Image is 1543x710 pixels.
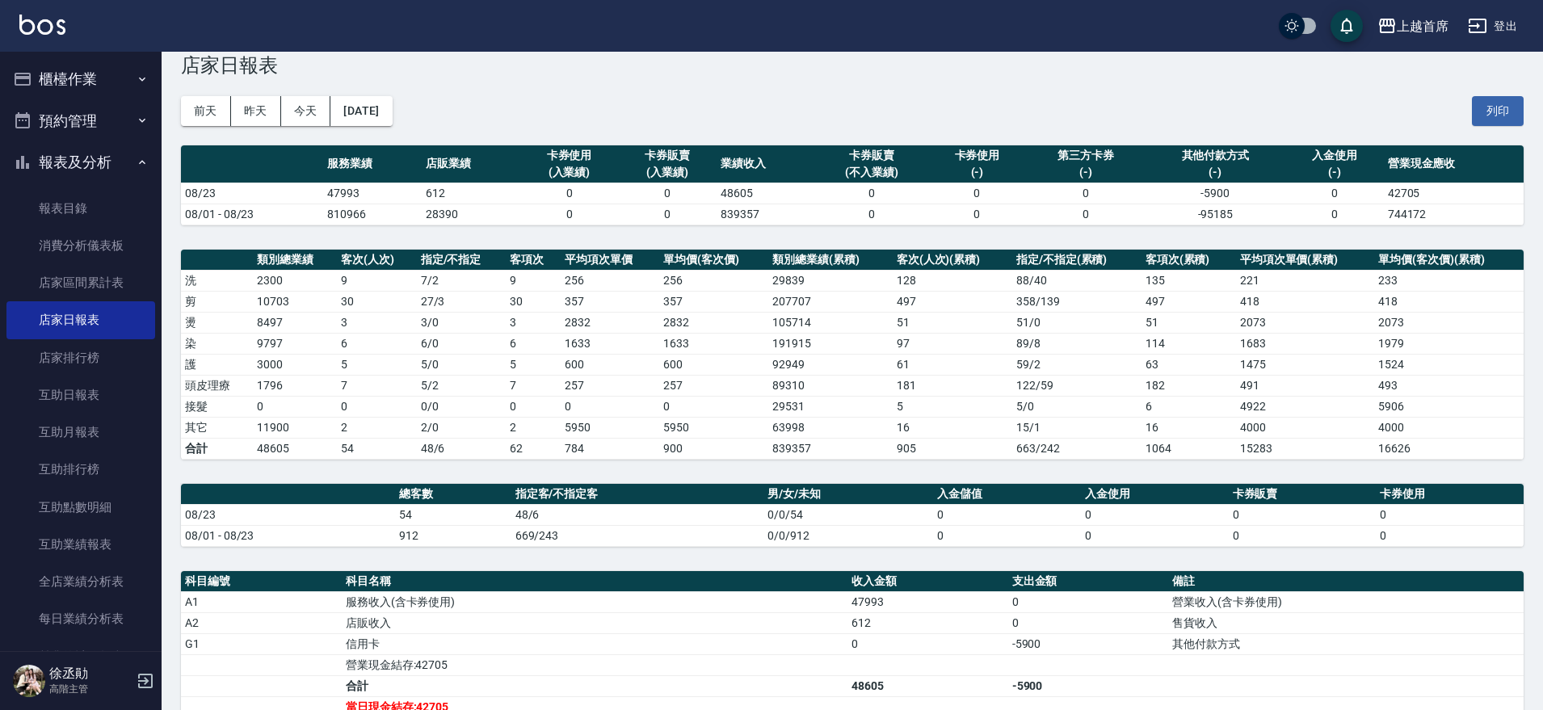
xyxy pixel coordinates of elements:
td: 7 / 2 [417,270,507,291]
th: 收入金額 [847,571,1008,592]
td: 122 / 59 [1012,375,1141,396]
td: A1 [181,591,342,612]
td: -95185 [1146,204,1285,225]
td: 營業現金結存:42705 [342,654,847,675]
td: 接髮 [181,396,253,417]
td: 4000 [1236,417,1375,438]
td: 0 / 0 [417,396,507,417]
td: 418 [1374,291,1524,312]
td: 257 [561,375,659,396]
td: 600 [659,354,768,375]
td: 0 [618,183,717,204]
td: 1979 [1374,333,1524,354]
td: 105714 [768,312,892,333]
th: 業績收入 [717,145,815,183]
td: 47993 [323,183,422,204]
td: 10703 [253,291,337,312]
div: 第三方卡券 [1030,147,1141,164]
th: 卡券使用 [1376,484,1524,505]
td: 42705 [1384,183,1524,204]
div: 卡券販賣 [819,147,924,164]
td: A2 [181,612,342,633]
table: a dense table [181,250,1524,460]
td: 358 / 139 [1012,291,1141,312]
th: 總客數 [395,484,511,505]
td: 2073 [1374,312,1524,333]
td: 營業收入(含卡券使用) [1168,591,1524,612]
td: 1524 [1374,354,1524,375]
td: 其它 [181,417,253,438]
button: 列印 [1472,96,1524,126]
td: 54 [337,438,417,459]
button: 櫃檯作業 [6,58,155,100]
table: a dense table [181,484,1524,547]
td: 店販收入 [342,612,847,633]
td: 2 / 0 [417,417,507,438]
td: 4922 [1236,396,1375,417]
a: 互助排行榜 [6,451,155,488]
table: a dense table [181,145,1524,225]
td: 0 [1285,204,1384,225]
td: 4000 [1374,417,1524,438]
div: 卡券販賣 [622,147,713,164]
td: 5 [506,354,561,375]
a: 互助業績報表 [6,526,155,563]
td: 0 [933,504,1081,525]
td: 88 / 40 [1012,270,1141,291]
td: 16 [893,417,1012,438]
td: 89310 [768,375,892,396]
td: 8497 [253,312,337,333]
td: 839357 [717,204,815,225]
td: 51 [1141,312,1236,333]
td: 357 [659,291,768,312]
td: 30 [506,291,561,312]
td: 剪 [181,291,253,312]
td: 6 [506,333,561,354]
td: 3000 [253,354,337,375]
td: 護 [181,354,253,375]
th: 備註 [1168,571,1524,592]
a: 店家區間累計表 [6,264,155,301]
td: 357 [561,291,659,312]
td: 47993 [847,591,1008,612]
th: 指定客/不指定客 [511,484,764,505]
td: 30 [337,291,417,312]
td: 29839 [768,270,892,291]
th: 卡券販賣 [1229,484,1377,505]
td: 0 [1081,504,1229,525]
td: 0/0/54 [763,504,933,525]
div: 卡券使用 [524,147,615,164]
td: 600 [561,354,659,375]
th: 類別總業績(累積) [768,250,892,271]
button: 登出 [1461,11,1524,41]
td: 頭皮理療 [181,375,253,396]
td: 62 [506,438,561,459]
td: 0 [1285,183,1384,204]
td: 27 / 3 [417,291,507,312]
th: 入金儲值 [933,484,1081,505]
td: 0 [1229,525,1377,546]
td: 48/6 [417,438,507,459]
td: 6 [1141,396,1236,417]
td: 08/01 - 08/23 [181,525,395,546]
td: 48605 [253,438,337,459]
td: 497 [893,291,1012,312]
td: 256 [561,270,659,291]
div: 卡券使用 [932,147,1023,164]
td: 663/242 [1012,438,1141,459]
th: 平均項次單價(累積) [1236,250,1375,271]
td: 92949 [768,354,892,375]
td: 0 [1229,504,1377,525]
td: 0 [1008,612,1169,633]
td: 2073 [1236,312,1375,333]
div: (-) [1150,164,1281,181]
td: 1064 [1141,438,1236,459]
td: 0 [506,396,561,417]
td: 9797 [253,333,337,354]
th: 入金使用 [1081,484,1229,505]
td: 2 [337,417,417,438]
td: 15 / 1 [1012,417,1141,438]
td: 114 [1141,333,1236,354]
td: 912 [395,525,511,546]
td: 29531 [768,396,892,417]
